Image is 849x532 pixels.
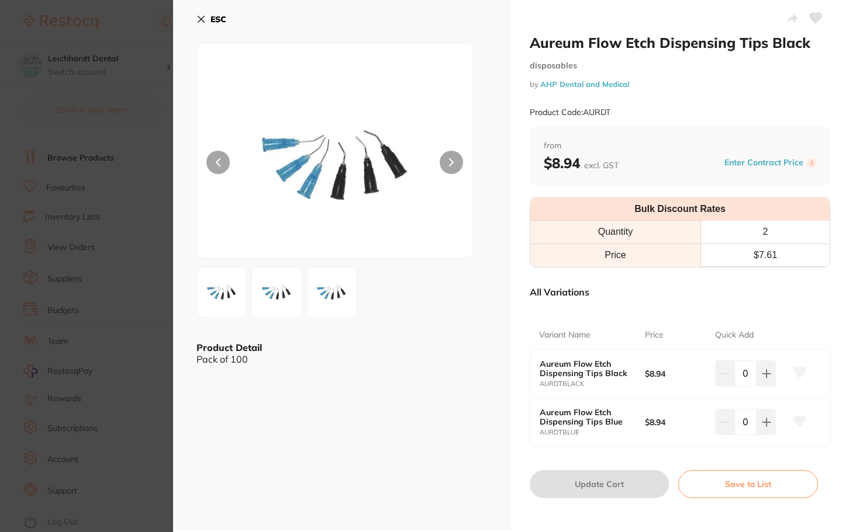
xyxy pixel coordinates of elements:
[530,198,830,221] th: Bulk Discount Rates
[310,272,353,314] img: NjE2Nzc
[530,107,610,117] small: Product Code: AURDT
[678,470,818,498] button: Save to List
[530,34,830,51] h2: Aureum Flow Etch Dispensing Tips Black
[530,286,589,298] p: All Variations
[196,9,226,29] button: ESC
[701,221,830,244] th: 2
[252,73,417,258] img: NjE2NzU
[540,429,645,436] small: AURDTBLUE
[645,418,708,427] b: $8.94
[701,244,830,266] td: $ 7.61
[645,369,708,378] b: $8.94
[201,272,243,314] img: NjE2NzU
[530,470,669,498] button: Update Cart
[530,61,830,71] small: disposables
[530,244,701,266] td: Price
[540,79,629,89] a: AHP Dental and Medical
[807,158,816,168] label: i
[530,80,830,89] small: by
[645,329,664,341] p: Price
[584,160,619,171] span: excl. GST
[530,221,701,244] th: Quantity
[721,157,807,168] button: Enter Contract Price
[256,272,298,314] img: NjE2NzY
[210,14,226,25] b: ESC
[540,380,645,388] small: AURDTBLACK
[540,359,634,378] b: Aureum Flow Etch Dispensing Tips Black
[539,329,591,341] p: Variant Name
[544,140,816,152] span: from
[196,354,488,364] div: Pack of 100
[540,408,634,426] b: Aureum Flow Etch Dispensing Tips Blue
[544,154,619,172] b: $8.94
[715,329,754,341] p: Quick Add
[196,342,262,353] b: Product Detail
